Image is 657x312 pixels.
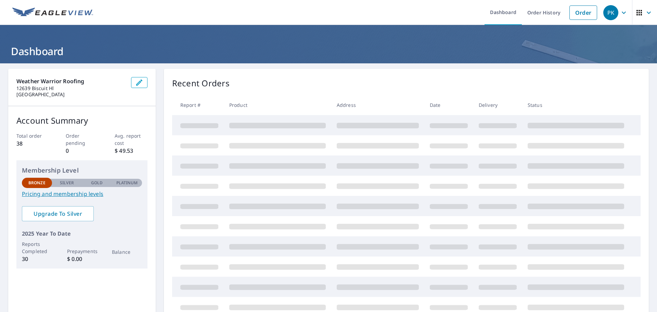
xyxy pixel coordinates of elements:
[115,147,147,155] p: $ 49.53
[60,180,74,186] p: Silver
[22,229,142,238] p: 2025 Year To Date
[115,132,147,147] p: Avg. report cost
[112,248,142,255] p: Balance
[12,8,93,18] img: EV Logo
[67,248,97,255] p: Prepayments
[22,240,52,255] p: Reports Completed
[66,147,99,155] p: 0
[22,255,52,263] p: 30
[91,180,103,186] p: Gold
[22,206,94,221] a: Upgrade To Silver
[16,139,49,148] p: 38
[16,132,49,139] p: Total order
[522,95,630,115] th: Status
[172,77,230,89] p: Recent Orders
[16,77,126,85] p: Weather Warrior Roofing
[16,85,126,91] p: 12639 Biscuit Hl
[22,166,142,175] p: Membership Level
[8,44,649,58] h1: Dashboard
[28,180,46,186] p: Bronze
[27,210,88,217] span: Upgrade To Silver
[424,95,473,115] th: Date
[66,132,99,147] p: Order pending
[22,190,142,198] a: Pricing and membership levels
[116,180,138,186] p: Platinum
[603,5,618,20] div: PK
[16,91,126,98] p: [GEOGRAPHIC_DATA]
[473,95,522,115] th: Delivery
[172,95,224,115] th: Report #
[67,255,97,263] p: $ 0.00
[569,5,597,20] a: Order
[16,114,147,127] p: Account Summary
[224,95,331,115] th: Product
[331,95,424,115] th: Address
